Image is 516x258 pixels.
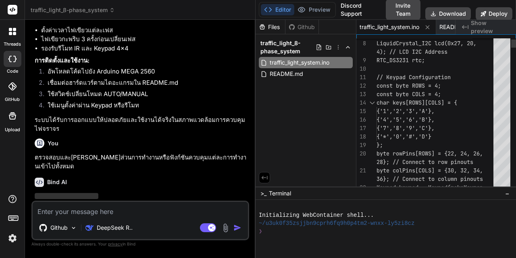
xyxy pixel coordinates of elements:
h6: You [48,139,58,147]
img: icon [233,224,241,232]
button: Editor [261,4,294,15]
span: {'1','2','3','A'}, [377,107,435,115]
img: DeepSeek R1 (671B-Full) [85,224,94,232]
div: 8 [356,39,366,48]
span: ❯ [259,227,262,235]
span: README.md [269,69,304,79]
label: GitHub [5,96,20,103]
span: 28}; // Connect to row pinouts [377,158,473,166]
div: Github [285,23,318,31]
div: 17 [356,124,366,132]
li: ไฟเขียวกะพริบ 3 ครั้งก่อนเปลี่ยนเฟส [41,35,248,44]
div: 20 [356,149,366,158]
span: byte rowPins[ROWS] = {22, 24, 26, [377,150,483,157]
div: 16 [356,115,366,124]
button: Deploy [476,7,512,20]
img: attachment [221,223,230,233]
label: Upload [5,126,20,133]
strong: การติดตั้งและใช้งาน: [35,57,89,64]
div: 21 [356,166,366,175]
span: {'7','8','9','C'}, [377,124,435,132]
div: 10 [356,65,366,73]
p: Always double-check its answers. Your in Bind [31,240,249,248]
img: settings [6,231,19,245]
span: 4); // LCD I2C Address [377,48,447,55]
span: Show preview [471,19,510,35]
span: privacy [108,241,123,246]
li: ใช้เมนูตั้งค่าผ่าน Keypad หรือรีโมท [41,101,248,112]
span: traffic_light_8-phase_system [260,39,316,55]
span: − [505,189,510,197]
span: const byte COLS = 4; [377,90,441,98]
p: DeepSeek R.. [97,224,133,232]
p: ตรวจสอบและ[PERSON_NAME]ส่วนการทำงานหรือฟังก์ชันควบคุมแต่ละการทำงานเข้าไปทั้งหมด [35,153,248,171]
span: const byte ROWS = 4; [377,82,441,89]
span: RTC_DS3231 rtc; [377,57,425,64]
button: Preview [294,4,334,15]
span: README.md [439,23,473,31]
span: Initializing WebContainer shell... [259,211,374,219]
div: 9 [356,56,366,65]
li: อัพโหลดโค้ดไปยัง Arduino MEGA 2560 [41,67,248,78]
div: 11 [356,73,366,82]
label: threads [4,41,21,48]
li: ตั้งค่าเวลาไฟเขียวแต่ละเฟส [41,26,248,35]
span: {'*','0','#','D'} [377,133,431,140]
span: >_ [260,189,266,197]
span: traffic_light_system.ino [269,58,330,67]
div: 18 [356,132,366,141]
span: 36}; // Connect to column pinouts [377,175,483,182]
span: LiquidCrystal_I2C lcd(0x27, 20, [377,40,476,47]
span: {'4','5','6','B'}, [377,116,435,123]
span: ~/u3uk0f35zsjjbn9cprh6fq9h0p4tm2-wnxx-ly5zi8cz [259,219,414,227]
div: Files [256,23,285,31]
span: Terminal [269,189,291,197]
label: code [7,68,18,75]
li: รองรับรีโมท IR และ Keypad 4x4 [41,44,248,53]
p: Github [50,224,68,232]
div: 13 [356,90,366,99]
span: ‌ [35,193,98,199]
button: Download [425,7,471,20]
span: traffic_light_system.ino [360,23,419,31]
div: 19 [356,141,366,149]
span: traffic_light_8-phase_system [31,6,115,14]
li: ใช้สวิตช์เปลี่ยนโหมด AUTO/MANUAL [41,90,248,101]
div: 14 [356,99,366,107]
span: char keys[ROWS][COLS] = { [377,99,457,106]
p: ระบบได้รับการออกแบบให้ปลอดภัยและใช้งานได้จริงในสภาพแวดล้อมการควบคุมไฟจราจร [35,115,248,134]
span: byte colPins[COLS] = {30, 32, 34, [377,167,483,174]
span: Keypad keypad = Keypad(makeKeymap [377,184,483,191]
button: − [504,187,511,200]
span: // Keypad Configuration [377,73,451,81]
div: Click to collapse the range. [367,99,377,107]
span: }; [377,141,383,149]
div: 22 [356,183,366,192]
div: 15 [356,107,366,115]
h6: Bind AI [47,178,67,186]
li: เชื่อมต่อฮาร์ดแวร์ตามไดอะแกรมใน README.md [41,78,248,90]
img: Pick Models [70,224,77,231]
div: 12 [356,82,366,90]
